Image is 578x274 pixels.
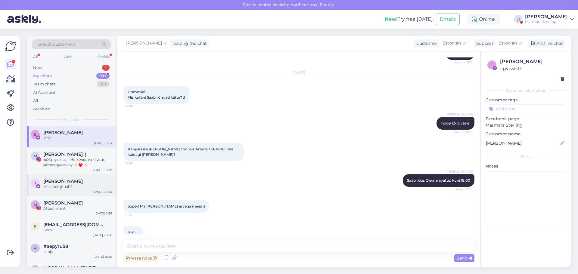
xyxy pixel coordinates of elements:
div: AI Assistant [33,90,55,96]
div: Attachment [43,206,112,211]
span: M [34,154,37,158]
b: New! [385,16,398,22]
span: Enable [318,2,336,8]
div: Archive chat [527,39,565,48]
div: [DATE] 11:53 [94,141,112,145]
span: [PERSON_NAME] [126,40,162,47]
div: [DATE] 0:36 [95,211,112,216]
span: Estonian [499,40,517,47]
div: [DATE] 21:45 [93,189,112,194]
span: Tambet Kattel [43,179,83,184]
span: [PERSON_NAME] [447,112,473,117]
div: JJ [514,15,523,23]
img: Askly Logo [5,41,16,52]
span: Search customers [37,41,76,48]
span: 10:50 [125,104,148,109]
div: 99+ [97,81,110,87]
span: Super! Ma [PERSON_NAME] arvega mees :) [128,204,205,208]
div: Socials [96,53,111,61]
span: perlina.miranda@gmail.com [43,222,106,227]
div: Gerai [43,227,112,233]
span: #aepy1u58 [43,244,68,249]
span: [PERSON_NAME] [447,169,473,174]
span: g [491,63,493,67]
span: My chats [63,117,79,122]
p: Facebook page [486,116,566,122]
div: Customer information [486,88,566,93]
span: 10:57 [125,161,148,166]
div: All [32,53,39,61]
span: Seen ✓ 11:11 [450,187,473,192]
span: Evelin Mänd [43,130,83,135]
div: 1 [102,65,110,71]
span: Tulge 12-13 vahel [441,121,470,125]
span: Marita Liepina [43,200,83,206]
span: Seen ✓ 10:51 [450,130,473,134]
span: T [34,181,36,185]
span: Hommik! Mis kellani Saab rõngad kätte? :) [128,90,185,100]
div: [PERSON_NAME] [500,58,564,65]
span: M [34,202,37,207]
div: All [33,98,38,104]
div: Try free [DATE]: [385,16,433,23]
div: Millal see jőuab? [43,184,112,189]
div: [DATE] 16:35 [94,254,112,259]
div: järgi [43,135,112,141]
p: Marmara Sterling [486,122,566,128]
input: Add a tag [486,104,566,113]
div: Archived [33,106,51,112]
div: Extra [486,154,566,159]
span: Kahjuks ise [PERSON_NAME] tööl e-r Arteris, 08-16:00. Kas kuidagi [PERSON_NAME]? [128,147,234,157]
div: [DATE] 20:56 [93,233,112,237]
p: Customer name [486,131,566,137]
div: leading the chat [170,40,207,47]
div: [DATE] 10:28 [93,168,112,172]
div: [DATE] [123,70,474,75]
p: Notes [486,163,566,169]
div: καλήμερα σας, τι θα λέγατε να κάναμε κάποιο giveaway ✨️♥️ ?? [43,157,112,168]
div: 99+ [96,73,110,79]
div: Team chats [33,81,55,87]
span: Manos Stauroulakis † [43,152,87,157]
div: Online [467,14,500,25]
span: järgi [128,230,135,234]
div: Web [62,53,73,61]
span: Saab ikka. Oleme avatud kuni 18.00 [407,178,470,183]
input: Add name [486,140,559,146]
div: Support [474,40,493,47]
span: MOJGAN_ALAMIZADEH [43,265,99,271]
div: kahju [43,249,112,254]
span: Send [457,255,472,261]
div: [PERSON_NAME] [525,14,568,19]
span: 11:53 [125,213,148,217]
a: [PERSON_NAME]Marmara Sterling [525,14,574,24]
span: p [34,224,37,229]
div: Private note [123,254,159,262]
div: Customer [414,40,437,47]
div: My chats [33,73,52,79]
span: Seen ✓ 16:11 [450,60,473,65]
div: Marmara Sterling [525,19,568,24]
span: E [34,132,36,137]
span: a [34,246,37,250]
span: Estonian [443,40,461,47]
p: Customer tags [486,97,566,103]
button: Emails [436,14,460,25]
div: New [33,65,42,71]
div: # gyxwkith [500,65,564,72]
